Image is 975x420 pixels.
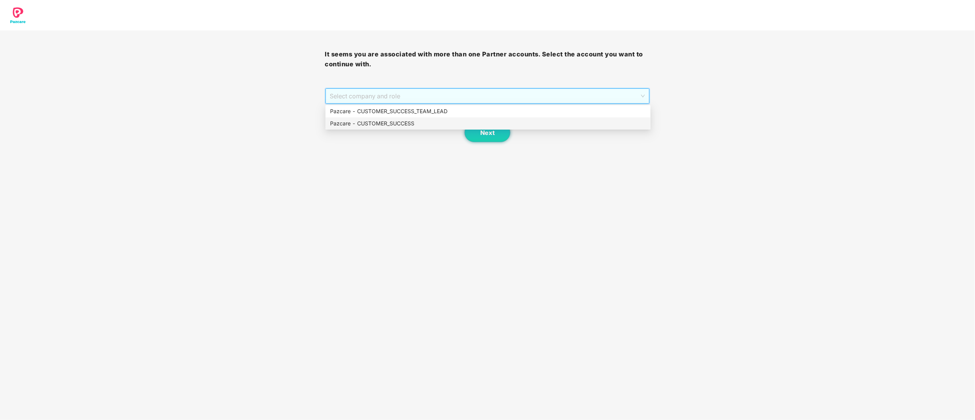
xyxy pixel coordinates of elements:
[326,117,651,130] div: Pazcare - CUSTOMER_SUCCESS
[465,123,510,142] button: Next
[326,105,651,117] div: Pazcare - CUSTOMER_SUCCESS_TEAM_LEAD
[330,89,645,103] span: Select company and role
[325,50,650,69] h3: It seems you are associated with more than one Partner accounts. Select the account you want to c...
[480,129,495,136] span: Next
[330,107,646,115] div: Pazcare - CUSTOMER_SUCCESS_TEAM_LEAD
[330,119,646,128] div: Pazcare - CUSTOMER_SUCCESS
